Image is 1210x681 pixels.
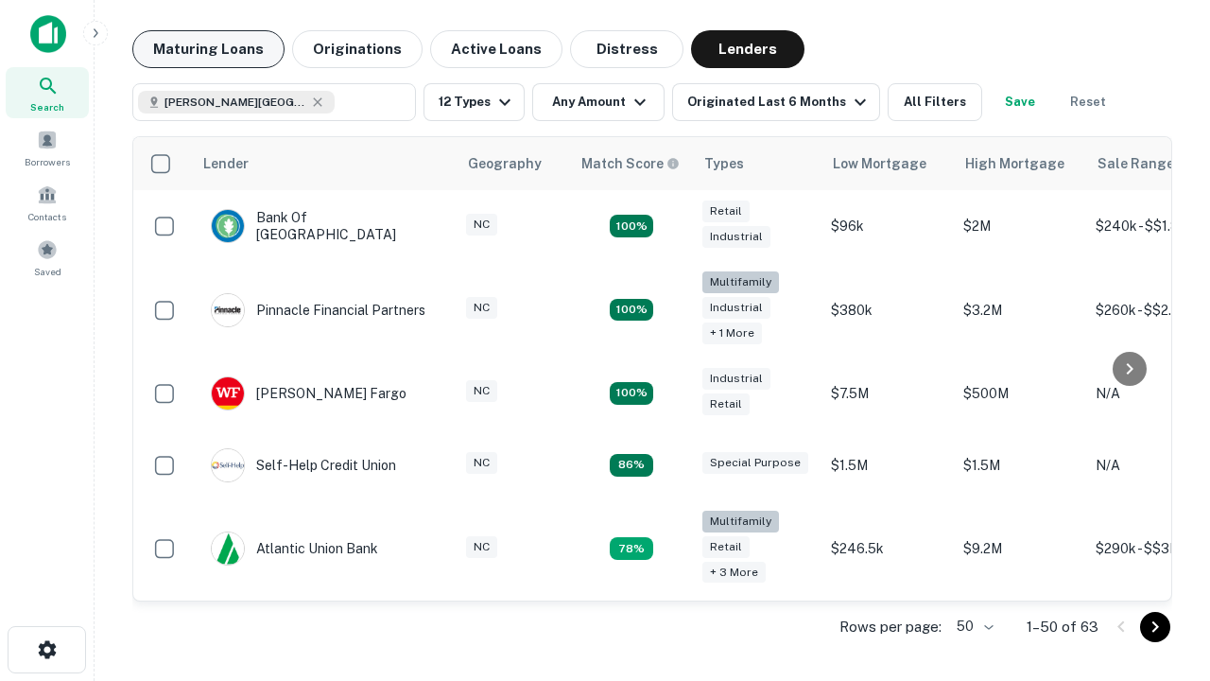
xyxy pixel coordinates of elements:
[192,137,457,190] th: Lender
[610,215,653,237] div: Matching Properties: 15, hasApolloMatch: undefined
[610,382,653,405] div: Matching Properties: 14, hasApolloMatch: undefined
[702,271,779,293] div: Multifamily
[466,297,497,319] div: NC
[702,562,766,584] div: + 3 more
[212,377,244,410] img: picture
[839,616,942,638] p: Rows per page:
[702,511,779,533] div: Multifamily
[211,293,425,327] div: Pinnacle Financial Partners
[203,152,249,175] div: Lender
[570,30,683,68] button: Distress
[693,137,821,190] th: Types
[702,536,750,558] div: Retail
[821,262,954,358] td: $380k
[610,454,653,477] div: Matching Properties: 11, hasApolloMatch: undefined
[6,122,89,173] a: Borrowers
[965,152,1064,175] div: High Mortgage
[702,393,750,415] div: Retail
[468,152,542,175] div: Geography
[821,190,954,262] td: $96k
[704,152,744,175] div: Types
[954,358,1086,429] td: $500M
[990,83,1050,121] button: Save your search to get updates of matches that match your search criteria.
[954,429,1086,501] td: $1.5M
[211,209,438,243] div: Bank Of [GEOGRAPHIC_DATA]
[423,83,525,121] button: 12 Types
[292,30,423,68] button: Originations
[821,137,954,190] th: Low Mortgage
[702,297,770,319] div: Industrial
[821,429,954,501] td: $1.5M
[212,210,244,242] img: picture
[466,536,497,558] div: NC
[702,368,770,390] div: Industrial
[6,67,89,118] a: Search
[691,30,804,68] button: Lenders
[687,91,872,113] div: Originated Last 6 Months
[1027,616,1098,638] p: 1–50 of 63
[34,264,61,279] span: Saved
[6,177,89,228] a: Contacts
[532,83,665,121] button: Any Amount
[466,214,497,236] div: NC
[457,137,570,190] th: Geography
[581,153,676,174] h6: Match Score
[672,83,880,121] button: Originated Last 6 Months
[610,537,653,560] div: Matching Properties: 10, hasApolloMatch: undefined
[702,452,808,474] div: Special Purpose
[430,30,562,68] button: Active Loans
[164,94,306,111] span: [PERSON_NAME][GEOGRAPHIC_DATA], [GEOGRAPHIC_DATA]
[954,501,1086,597] td: $9.2M
[702,201,750,222] div: Retail
[132,30,285,68] button: Maturing Loans
[833,152,926,175] div: Low Mortgage
[954,137,1086,190] th: High Mortgage
[702,226,770,248] div: Industrial
[888,83,982,121] button: All Filters
[954,190,1086,262] td: $2M
[466,380,497,402] div: NC
[949,613,996,640] div: 50
[1058,83,1118,121] button: Reset
[1115,469,1210,560] iframe: Chat Widget
[6,232,89,283] a: Saved
[211,448,396,482] div: Self-help Credit Union
[25,154,70,169] span: Borrowers
[821,358,954,429] td: $7.5M
[1140,612,1170,642] button: Go to next page
[821,501,954,597] td: $246.5k
[30,99,64,114] span: Search
[466,452,497,474] div: NC
[212,294,244,326] img: picture
[610,299,653,322] div: Matching Properties: 23, hasApolloMatch: undefined
[702,323,762,344] div: + 1 more
[1098,152,1174,175] div: Sale Range
[28,209,66,224] span: Contacts
[212,449,244,481] img: picture
[581,153,680,174] div: Capitalize uses an advanced AI algorithm to match your search with the best lender. The match sco...
[211,532,378,566] div: Atlantic Union Bank
[211,376,406,410] div: [PERSON_NAME] Fargo
[30,15,66,53] img: capitalize-icon.png
[954,262,1086,358] td: $3.2M
[212,533,244,565] img: picture
[570,137,693,190] th: Capitalize uses an advanced AI algorithm to match your search with the best lender. The match sco...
